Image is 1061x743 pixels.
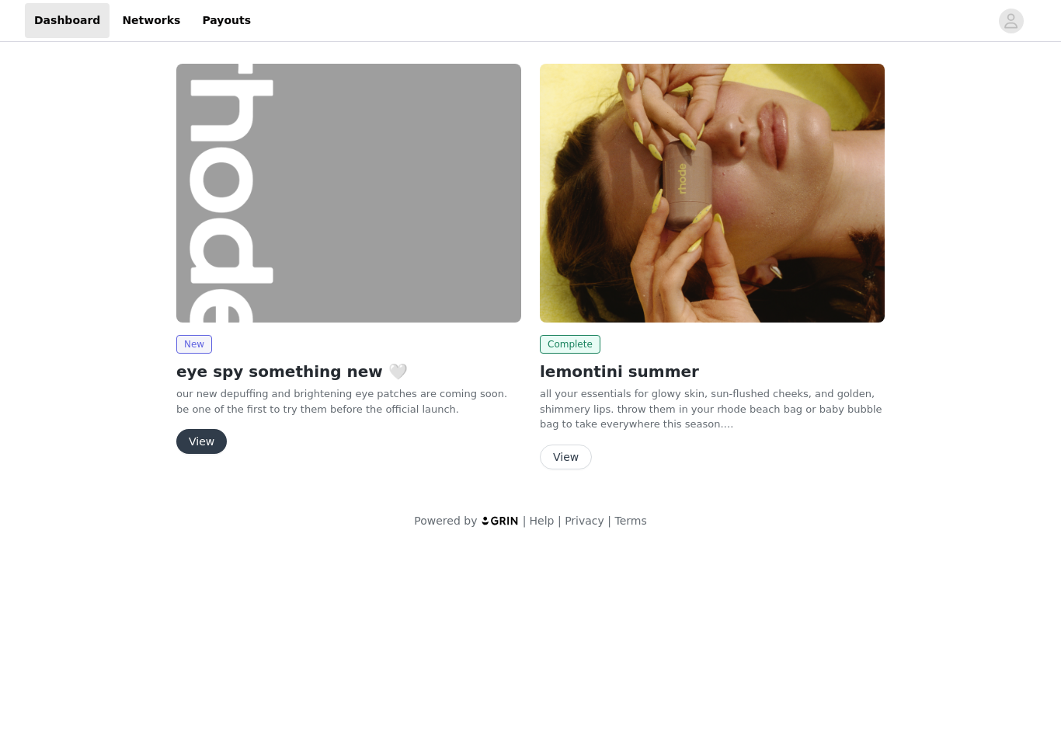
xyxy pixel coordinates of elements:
a: View [176,436,227,448]
span: | [523,515,527,527]
img: logo [481,515,520,525]
a: Help [530,515,555,527]
p: all your essentials for glowy skin, sun-flushed cheeks, and golden, shimmery lips. throw them in ... [540,386,885,432]
span: | [607,515,611,527]
a: View [540,452,592,463]
button: View [176,429,227,454]
a: Payouts [193,3,260,38]
span: | [558,515,562,527]
img: rhode skin [176,64,521,323]
span: Complete [540,335,600,354]
a: Terms [614,515,646,527]
p: our new depuffing and brightening eye patches are coming soon. be one of the first to try them be... [176,386,521,417]
img: rhode skin [540,64,885,323]
a: Networks [113,3,190,38]
div: avatar [1004,9,1018,33]
span: New [176,335,212,354]
a: Dashboard [25,3,110,38]
a: Privacy [565,515,604,527]
h2: lemontini summer [540,360,885,383]
h2: eye spy something new 🤍 [176,360,521,383]
span: Powered by [414,515,477,527]
button: View [540,445,592,469]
